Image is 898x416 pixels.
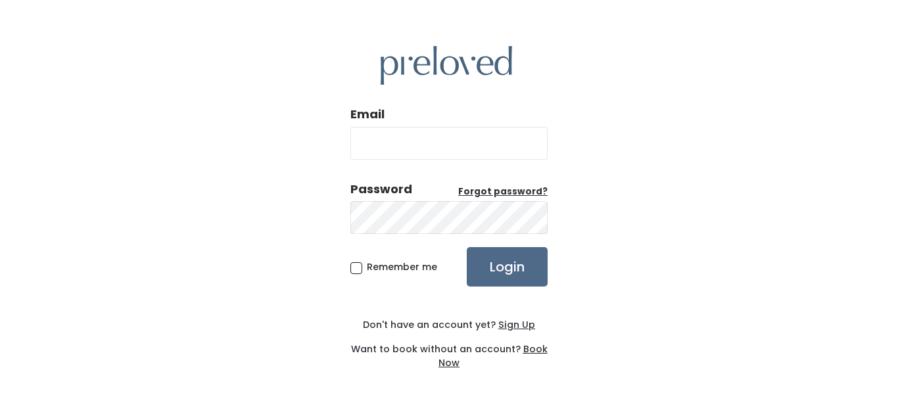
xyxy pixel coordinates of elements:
[350,332,548,370] div: Want to book without an account?
[438,342,548,369] a: Book Now
[467,247,548,287] input: Login
[350,181,412,198] div: Password
[498,318,535,331] u: Sign Up
[381,46,512,85] img: preloved logo
[496,318,535,331] a: Sign Up
[350,106,385,123] label: Email
[458,185,548,198] u: Forgot password?
[350,318,548,332] div: Don't have an account yet?
[458,185,548,198] a: Forgot password?
[367,260,437,273] span: Remember me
